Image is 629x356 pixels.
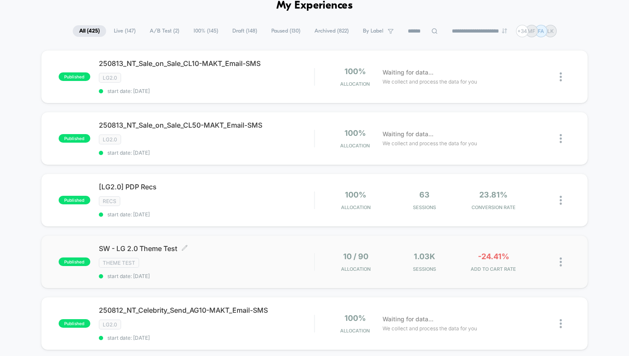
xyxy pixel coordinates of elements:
[99,320,121,329] span: LG2.0
[478,252,509,261] span: -24.41%
[479,190,507,199] span: 23.81%
[99,306,314,314] span: 250812_NT_Celebrity_Send_AG10-MAKT_Email-SMS
[99,258,139,268] span: Theme Test
[99,273,314,279] span: start date: [DATE]
[59,319,90,328] span: published
[383,324,477,332] span: We collect and process the data for you
[502,28,507,33] img: end
[340,328,370,334] span: Allocation
[59,196,90,204] span: published
[344,314,366,323] span: 100%
[461,204,526,210] span: CONVERSION RATE
[59,257,90,266] span: published
[59,72,90,81] span: published
[363,28,383,34] span: By Label
[99,121,314,129] span: 250813_NT_Sale_on_Sale_CL50-MAKT_Email-SMS
[340,81,370,87] span: Allocation
[187,25,225,37] span: 100% ( 145 )
[560,196,562,205] img: close
[99,150,314,156] span: start date: [DATE]
[383,78,477,86] span: We collect and process the data for you
[419,190,430,199] span: 63
[341,266,371,272] span: Allocation
[345,190,366,199] span: 100%
[99,196,120,206] span: recs
[99,335,314,341] span: start date: [DATE]
[343,252,368,261] span: 10 / 90
[143,25,186,37] span: A/B Test ( 2 )
[59,134,90,143] span: published
[414,252,435,261] span: 1.03k
[99,211,314,218] span: start date: [DATE]
[383,314,433,324] span: Waiting for data...
[341,204,371,210] span: Allocation
[226,25,264,37] span: Draft ( 148 )
[392,204,457,210] span: Sessions
[99,182,314,191] span: [LG2.0] PDP Recs
[560,257,562,266] img: close
[383,139,477,147] span: We collect and process the data for you
[308,25,355,37] span: Archived ( 822 )
[516,25,528,37] div: + 34
[344,67,366,76] span: 100%
[107,25,142,37] span: Live ( 147 )
[344,129,366,138] span: 100%
[99,244,314,253] span: SW - LG 2.0 Theme Test
[560,72,562,81] img: close
[560,134,562,143] img: close
[265,25,307,37] span: Paused ( 130 )
[73,25,106,37] span: All ( 425 )
[340,143,370,149] span: Allocation
[538,28,544,34] p: FA
[461,266,526,272] span: ADD TO CART RATE
[99,135,121,144] span: LG2.0
[99,59,314,68] span: 250813_NT_Sale_on_Sale_CL10-MAKT_Email-SMS
[560,319,562,328] img: close
[99,73,121,83] span: LG2.0
[383,68,433,77] span: Waiting for data...
[392,266,457,272] span: Sessions
[547,28,554,34] p: LK
[528,28,535,34] p: MF
[99,88,314,94] span: start date: [DATE]
[383,129,433,139] span: Waiting for data...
